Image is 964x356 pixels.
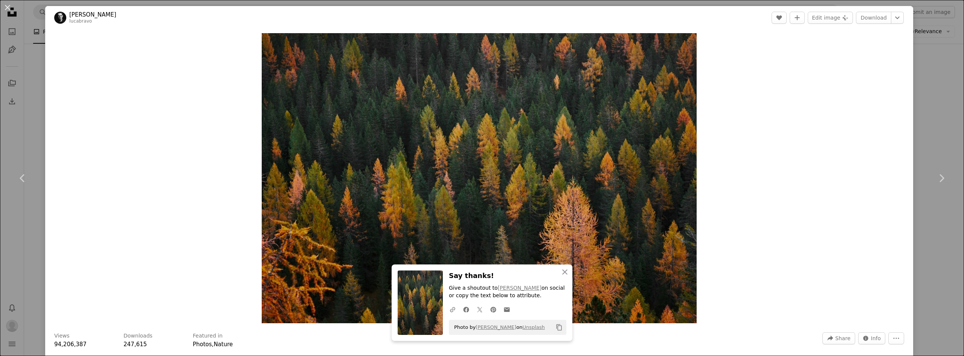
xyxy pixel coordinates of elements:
img: aerial view photography of forest [262,33,697,323]
button: Zoom in on this image [262,33,697,323]
span: Photo by on [450,321,545,333]
button: Copy to clipboard [553,321,566,334]
span: 247,615 [124,341,147,348]
a: Share over email [500,302,514,317]
button: Add to Collection [790,12,805,24]
h3: Views [54,332,70,340]
a: Next [919,142,964,214]
h3: Say thanks! [449,270,566,281]
button: More Actions [888,332,904,344]
button: Stats about this image [858,332,886,344]
img: Go to Luca Bravo's profile [54,12,66,24]
button: Choose download size [891,12,904,24]
p: Give a shoutout to on social or copy the text below to attribute. [449,284,566,299]
button: Like [772,12,787,24]
a: Share on Facebook [459,302,473,317]
a: Unsplash [522,324,545,330]
a: Share on Pinterest [487,302,500,317]
a: [PERSON_NAME] [476,324,516,330]
a: Share on Twitter [473,302,487,317]
a: lucabravo [69,18,92,24]
a: Nature [214,341,233,348]
button: Share this image [822,332,855,344]
span: Share [835,333,850,344]
a: Photos [193,341,212,348]
a: [PERSON_NAME] [498,285,541,291]
span: , [212,341,214,348]
a: Download [856,12,891,24]
a: [PERSON_NAME] [69,11,116,18]
button: Edit image [808,12,853,24]
span: Info [871,333,881,344]
h3: Featured in [193,332,223,340]
span: 94,206,387 [54,341,87,348]
h3: Downloads [124,332,153,340]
